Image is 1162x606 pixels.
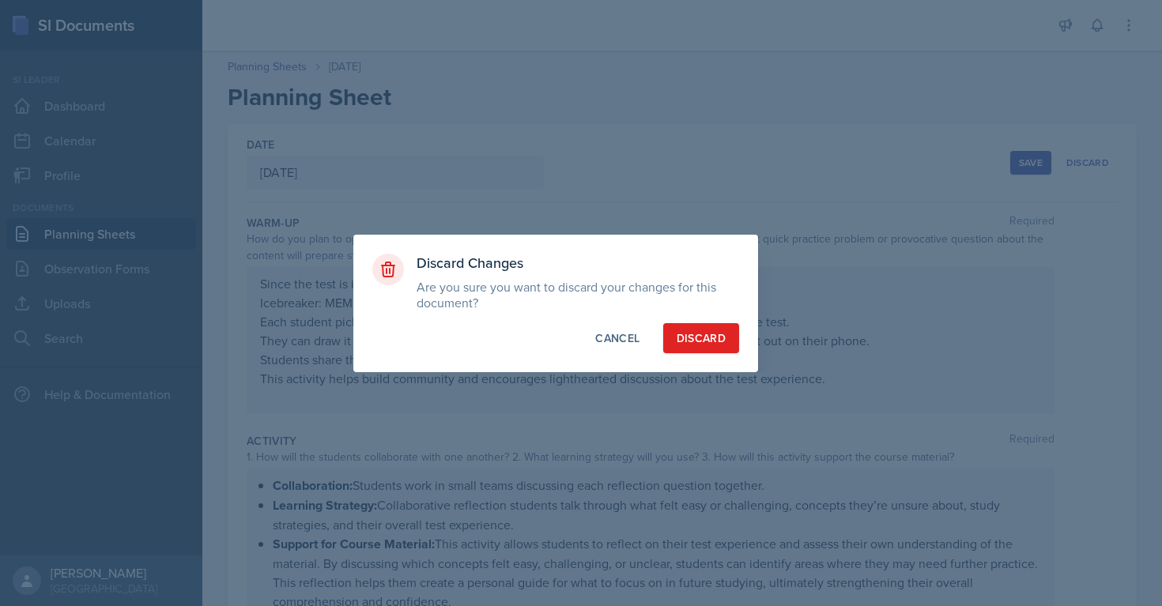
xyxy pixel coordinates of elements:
div: Discard [677,330,726,346]
button: Cancel [582,323,653,353]
button: Discard [663,323,739,353]
p: Are you sure you want to discard your changes for this document? [417,279,739,311]
h3: Discard Changes [417,254,739,273]
div: Cancel [595,330,639,346]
